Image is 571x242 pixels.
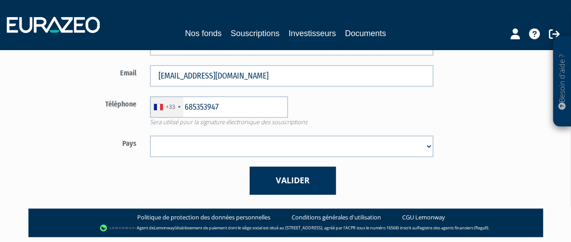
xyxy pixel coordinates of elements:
p: Besoin d'aide ? [557,41,567,122]
a: Lemonway [154,224,175,230]
a: Souscriptions [231,27,279,40]
a: Documents [345,27,386,40]
a: Nos fonds [185,27,222,40]
a: Registre des agents financiers (Regafi) [417,224,488,230]
a: Politique de protection des données personnelles [137,213,270,222]
input: 6 12 34 56 78 [150,96,288,118]
div: - Agent de (établissement de paiement dont le siège social est situé au [STREET_ADDRESS], agréé p... [37,223,534,233]
a: Conditions générales d'utilisation [292,213,381,222]
label: Pays [44,135,143,149]
div: +33 [166,102,175,111]
a: CGU Lemonway [402,213,445,222]
label: Email [44,65,143,79]
span: Sera utilisé pour la signature électronique des souscriptions [143,118,440,126]
div: France: +33 [150,97,183,117]
img: logo-lemonway.png [100,223,135,233]
a: Investisseurs [288,27,336,41]
label: Téléphone [44,96,143,110]
img: 1732889491-logotype_eurazeo_blanc_rvb.png [7,17,100,33]
button: Valider [250,167,336,194]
